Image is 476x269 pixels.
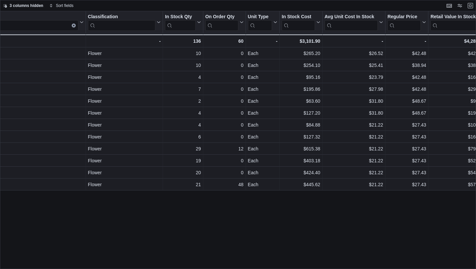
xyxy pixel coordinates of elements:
[248,181,278,188] div: Each
[387,145,426,153] div: $27.43
[282,14,320,31] button: In Stock Cost
[88,157,161,165] div: Flower
[56,3,73,8] span: Sort fields
[387,133,426,141] div: $27.43
[165,109,201,117] div: 4
[325,121,383,129] div: $21.22
[325,14,383,31] button: Avg Unit Cost In Stock
[282,157,320,165] div: $403.18
[248,14,272,31] div: Unit Type
[165,49,201,57] div: 10
[282,37,320,45] div: $3,101.90
[248,14,272,20] div: Unit Type
[248,145,278,153] div: Each
[282,181,320,188] div: $445.62
[88,145,161,153] div: Flower
[205,181,244,188] div: 48
[325,157,383,165] div: $21.22
[248,73,278,81] div: Each
[165,169,201,177] div: 20
[282,14,315,20] div: In Stock Cost
[205,49,244,57] div: 0
[325,133,383,141] div: $21.22
[165,14,196,20] div: In Stock Qty
[387,73,426,81] div: $42.48
[387,14,426,31] button: Regular Price
[248,85,278,93] div: Each
[88,14,155,31] div: Classification
[88,14,161,31] button: Classification
[282,49,320,57] div: $265.20
[205,85,244,93] div: 0
[165,133,201,141] div: 6
[165,73,201,81] div: 4
[282,73,320,81] div: $95.16
[205,157,244,165] div: 0
[88,181,161,188] div: Flower
[88,133,161,141] div: Flower
[325,85,383,93] div: $27.98
[205,145,244,153] div: 12
[88,14,155,20] div: Classification
[325,181,383,188] div: $21.22
[282,169,320,177] div: $424.40
[165,157,201,165] div: 19
[325,145,383,153] div: $21.22
[88,169,161,177] div: Flower
[248,121,278,129] div: Each
[282,85,320,93] div: $195.86
[165,85,201,93] div: 7
[248,14,278,31] button: Unit Type
[387,169,426,177] div: $27.43
[0,2,46,10] button: 3 columns hidden
[325,14,378,31] div: Avg Unit Cost In Stock
[248,133,278,141] div: Each
[88,37,161,45] div: -
[387,157,426,165] div: $27.43
[325,61,383,69] div: $25.41
[205,14,238,20] div: On Order Qty
[387,14,421,20] div: Regular Price
[325,109,383,117] div: $31.80
[387,61,426,69] div: $38.94
[88,61,161,69] div: Flower
[248,97,278,105] div: Each
[165,61,201,69] div: 10
[205,73,244,81] div: 0
[47,2,76,10] button: Sort fields
[248,37,278,45] div: -
[325,49,383,57] div: $26.52
[325,14,378,20] div: Avg Unit Cost In Stock
[282,109,320,117] div: $127.20
[165,14,196,31] div: In Stock Qty
[88,73,161,81] div: Flower
[282,97,320,105] div: $63.60
[387,109,426,117] div: $48.67
[88,49,161,57] div: Flower
[387,181,426,188] div: $27.43
[88,121,161,129] div: Flower
[88,85,161,93] div: Flower
[205,169,244,177] div: 0
[387,49,426,57] div: $42.48
[165,145,201,153] div: 29
[88,97,161,105] div: Flower
[10,3,43,8] span: 3 columns hidden
[248,157,278,165] div: Each
[282,14,315,31] div: In Stock Cost
[466,2,474,10] button: Exit fullscreen
[165,14,201,31] button: In Stock Qty
[205,97,244,105] div: 0
[205,109,244,117] div: 0
[165,97,201,105] div: 2
[445,2,453,10] button: Keyboard shortcuts
[72,24,76,27] button: Clear input
[248,49,278,57] div: Each
[205,121,244,129] div: 0
[165,181,201,188] div: 21
[325,37,383,45] div: -
[456,2,464,10] button: Display options
[205,14,238,31] div: On Order Qty
[205,61,244,69] div: 0
[248,169,278,177] div: Each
